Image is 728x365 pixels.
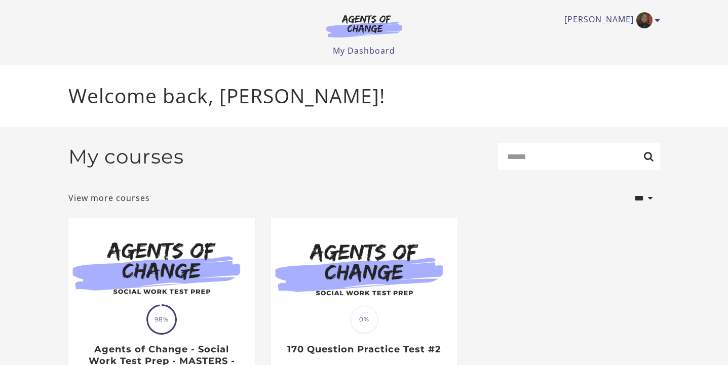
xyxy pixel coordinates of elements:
[68,192,150,204] a: View more courses
[316,14,413,37] img: Agents of Change Logo
[351,306,378,333] span: 0%
[68,81,660,111] p: Welcome back, [PERSON_NAME]!
[148,306,175,333] span: 98%
[68,145,184,169] h2: My courses
[282,344,446,355] h3: 170 Question Practice Test #2
[564,12,655,28] a: Toggle menu
[333,45,395,56] a: My Dashboard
